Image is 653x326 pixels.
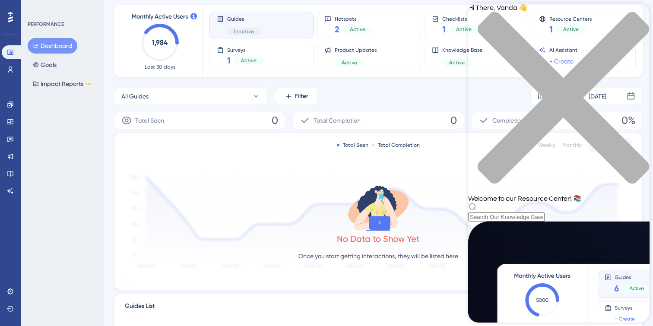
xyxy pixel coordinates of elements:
div: Total Seen [337,142,368,149]
span: Active [456,26,472,33]
text: 1,984 [152,38,168,47]
button: Filter [275,88,318,105]
span: Active [342,59,357,66]
span: Monthly Active Users [132,12,188,22]
span: Active [350,26,365,33]
span: Hotspots [335,16,372,22]
div: Total Completion [372,142,420,149]
span: Active [449,59,465,66]
span: 1 [227,54,231,66]
p: Once you start getting interactions, they will be listed here [298,251,458,261]
span: Inactive [234,28,254,35]
span: All Guides [121,91,149,101]
button: Dashboard [28,38,77,54]
div: BETA [85,82,93,86]
img: launcher-image-alternative-text [3,5,18,21]
div: No Data to Show Yet [337,233,420,245]
span: Knowledge Base [442,47,482,54]
span: Last 30 days [145,63,175,70]
span: Need Help? [20,2,54,13]
div: PERFORMANCE [28,21,64,28]
span: Total Completion [314,115,361,126]
span: Guides [227,16,261,22]
span: 2 [335,23,339,35]
span: Product Updates [335,47,377,54]
button: All Guides [114,88,268,105]
span: Checklists [442,16,479,22]
span: 0 [450,114,457,127]
span: Filter [295,91,308,101]
span: 0 [272,114,278,127]
span: Guides List [125,301,155,317]
span: 1 [442,23,446,35]
button: Impact ReportsBETA [28,76,98,92]
span: Active [241,57,257,64]
span: Total Seen [135,115,164,126]
span: Surveys [227,47,263,53]
button: Goals [28,57,62,73]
